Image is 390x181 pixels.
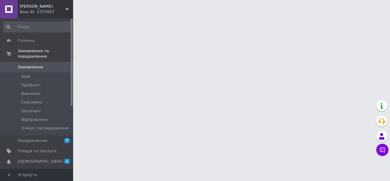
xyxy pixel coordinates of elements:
span: Замовлення [18,64,43,70]
span: Виконані [21,91,40,96]
span: Оплачені [21,108,41,114]
span: Нові [21,74,30,79]
span: Відправлено [21,117,48,122]
div: Ваш ID: 3737057 [20,9,73,15]
span: 7 [64,138,70,143]
span: Головна [18,38,35,43]
span: Чудова Річ [20,4,66,9]
span: [DEMOGRAPHIC_DATA] [18,159,63,164]
span: Скасовані [21,100,42,105]
input: Пошук [3,21,72,32]
span: 1 [64,159,70,164]
span: Прийняті [21,82,40,88]
span: Очікує підтвердження [21,125,68,131]
span: Повідомлення [18,138,47,143]
button: Чат з покупцем [376,144,388,156]
span: Товари та послуги [18,148,56,154]
span: Замовлення та повідомлення [18,48,73,59]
